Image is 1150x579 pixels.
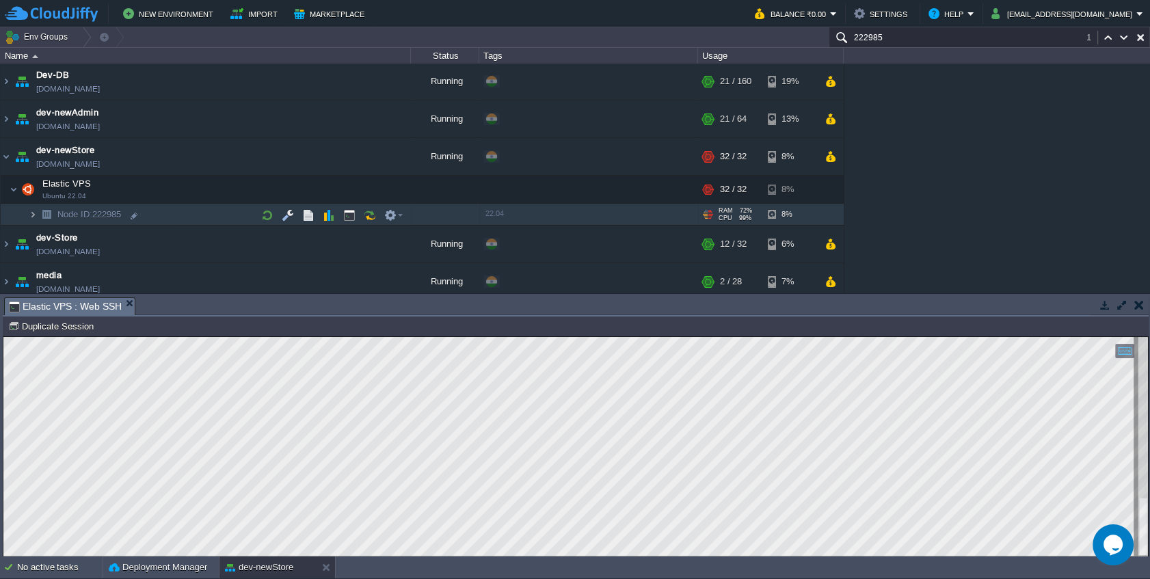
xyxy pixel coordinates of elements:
img: AMDAwAAAACH5BAEAAAAALAAAAAABAAEAAAICRAEAOw== [29,205,37,226]
div: 21 / 160 [720,64,751,101]
div: Running [411,102,479,139]
img: AMDAwAAAACH5BAEAAAAALAAAAAABAAEAAAICRAEAOw== [12,227,31,264]
div: Status [412,48,479,64]
img: AMDAwAAAACH5BAEAAAAALAAAAAABAAEAAAICRAEAOw== [1,64,12,101]
div: Running [411,227,479,264]
span: RAM [719,208,733,215]
a: dev-Store [36,232,78,246]
span: [DOMAIN_NAME] [36,83,100,97]
span: Node ID: [57,211,92,221]
a: Dev-DB [36,70,69,83]
div: 8% [768,139,812,176]
span: CPU [719,216,732,223]
div: 6% [768,227,812,264]
div: 12 / 32 [720,227,747,264]
span: 99% [738,216,751,223]
button: Env Groups [5,27,72,46]
div: No active tasks [17,556,103,578]
div: 32 / 32 [720,139,747,176]
a: Elastic VPSUbuntu 22.04 [41,180,93,190]
img: AMDAwAAAACH5BAEAAAAALAAAAAABAAEAAAICRAEAOw== [1,102,12,139]
div: 8% [768,177,812,204]
div: 7% [768,265,812,301]
div: Name [1,48,410,64]
a: dev-newStore [36,145,94,159]
button: [EMAIL_ADDRESS][DOMAIN_NAME] [991,5,1136,22]
button: Deployment Manager [109,561,207,574]
button: Settings [854,5,911,22]
img: CloudJiffy [5,5,98,23]
span: Elastic VPS [41,179,93,191]
div: 19% [768,64,812,101]
span: Ubuntu 22.04 [42,193,86,202]
img: AMDAwAAAACH5BAEAAAAALAAAAAABAAEAAAICRAEAOw== [12,64,31,101]
img: AMDAwAAAACH5BAEAAAAALAAAAAABAAEAAAICRAEAOw== [1,265,12,301]
img: AMDAwAAAACH5BAEAAAAALAAAAAABAAEAAAICRAEAOw== [1,139,12,176]
div: Usage [699,48,843,64]
div: 13% [768,102,812,139]
span: 22.04 [485,211,504,219]
div: 8% [768,205,812,226]
div: 21 / 64 [720,102,747,139]
img: AMDAwAAAACH5BAEAAAAALAAAAAABAAEAAAICRAEAOw== [32,55,38,58]
a: dev-newAdmin [36,107,98,121]
button: New Environment [123,5,217,22]
img: AMDAwAAAACH5BAEAAAAALAAAAAABAAEAAAICRAEAOw== [12,102,31,139]
span: [DOMAIN_NAME] [36,121,100,135]
span: [DOMAIN_NAME] [36,246,100,260]
img: AMDAwAAAACH5BAEAAAAALAAAAAABAAEAAAICRAEAOw== [12,139,31,176]
span: Elastic VPS : Web SSH [9,298,122,315]
img: AMDAwAAAACH5BAEAAAAALAAAAAABAAEAAAICRAEAOw== [37,205,56,226]
img: AMDAwAAAACH5BAEAAAAALAAAAAABAAEAAAICRAEAOw== [18,177,38,204]
div: 32 / 32 [720,177,747,204]
iframe: To enrich screen reader interactions, please activate Accessibility in Grammarly extension settings [3,337,1148,556]
button: Balance ₹0.00 [755,5,830,22]
a: media [36,270,62,284]
button: Import [230,5,282,22]
div: 2 / 28 [720,265,742,301]
div: Running [411,139,479,176]
img: AMDAwAAAACH5BAEAAAAALAAAAAABAAEAAAICRAEAOw== [10,177,18,204]
img: AMDAwAAAACH5BAEAAAAALAAAAAABAAEAAAICRAEAOw== [1,227,12,264]
iframe: chat widget [1093,524,1136,565]
div: Running [411,265,479,301]
span: 222985 [56,210,123,221]
span: 72% [738,208,752,215]
div: Running [411,64,479,101]
button: Help [928,5,967,22]
div: Tags [480,48,697,64]
button: dev-newStore [225,561,293,574]
a: Node ID:222985 [56,210,123,221]
div: 1 [1086,31,1098,44]
a: [DOMAIN_NAME] [36,284,100,297]
button: Marketplace [294,5,369,22]
button: Duplicate Session [8,320,98,332]
img: AMDAwAAAACH5BAEAAAAALAAAAAABAAEAAAICRAEAOw== [12,265,31,301]
span: [DOMAIN_NAME] [36,159,100,172]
